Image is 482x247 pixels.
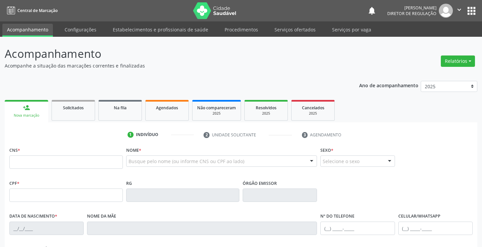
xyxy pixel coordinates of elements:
[17,8,58,13] span: Central de Marcação
[197,105,236,111] span: Não compareceram
[9,211,57,222] label: Data de nascimento
[398,211,440,222] label: Celular/WhatsApp
[9,178,19,189] label: CPF
[9,145,20,155] label: CNS
[87,211,116,222] label: Nome da mãe
[320,145,333,155] label: Sexo
[453,4,466,18] button: 
[128,132,134,138] div: 1
[327,24,376,35] a: Serviços por vaga
[466,5,477,17] button: apps
[126,178,132,189] label: RG
[243,178,277,189] label: Órgão emissor
[63,105,84,111] span: Solicitados
[197,111,236,116] div: 2025
[129,158,244,165] span: Busque pelo nome (ou informe CNS ou CPF ao lado)
[9,222,84,235] input: __/__/____
[2,24,53,37] a: Acompanhamento
[220,24,263,35] a: Procedimentos
[108,24,213,35] a: Estabelecimentos e profissionais de saúde
[270,24,320,35] a: Serviços ofertados
[126,145,141,155] label: Nome
[5,62,335,69] p: Acompanhe a situação das marcações correntes e finalizadas
[320,222,395,235] input: (__) _____-_____
[441,55,475,67] button: Relatórios
[456,6,463,13] i: 
[302,105,324,111] span: Cancelados
[296,111,330,116] div: 2025
[323,158,359,165] span: Selecione o sexo
[5,45,335,62] p: Acompanhamento
[256,105,276,111] span: Resolvidos
[439,4,453,18] img: img
[367,6,377,15] button: notifications
[23,104,30,111] div: person_add
[60,24,101,35] a: Configurações
[136,132,158,138] div: Indivíduo
[387,11,436,16] span: Diretor de regulação
[9,113,44,118] div: Nova marcação
[359,81,418,89] p: Ano de acompanhamento
[5,5,58,16] a: Central de Marcação
[249,111,283,116] div: 2025
[114,105,127,111] span: Na fila
[156,105,178,111] span: Agendados
[398,222,473,235] input: (__) _____-_____
[320,211,354,222] label: Nº do Telefone
[387,5,436,11] div: [PERSON_NAME]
